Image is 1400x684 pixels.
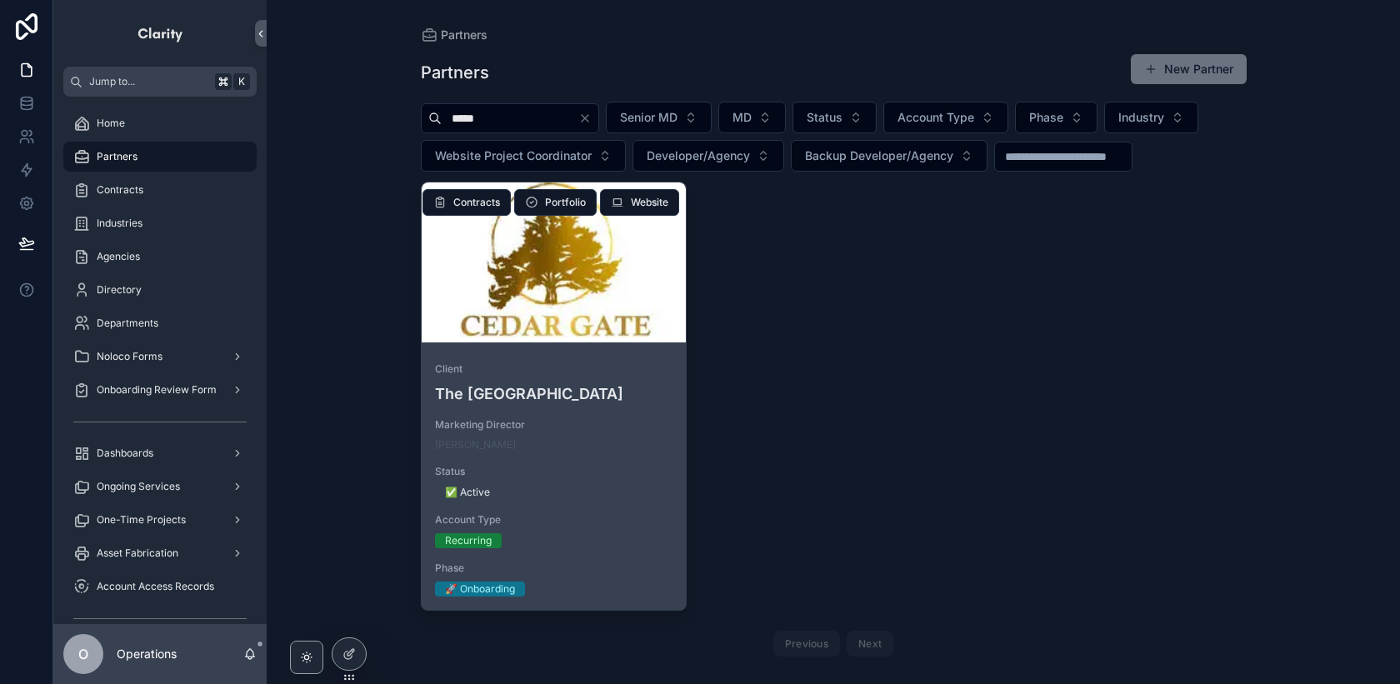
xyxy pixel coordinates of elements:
[647,147,750,164] span: Developer/Agency
[453,196,500,209] span: Contracts
[97,580,214,593] span: Account Access Records
[435,465,673,478] span: Status
[97,283,142,297] span: Directory
[422,189,511,216] button: Contracts
[53,97,267,624] div: scrollable content
[97,183,143,197] span: Contracts
[97,350,162,363] span: Noloco Forms
[63,538,257,568] a: Asset Fabrication
[631,196,668,209] span: Website
[63,208,257,238] a: Industries
[63,242,257,272] a: Agencies
[445,485,490,500] div: ✅ Active
[63,375,257,405] a: Onboarding Review Form
[78,644,88,664] span: O
[435,562,673,575] span: Phase
[732,109,752,126] span: MD
[435,382,673,405] h4: The [GEOGRAPHIC_DATA]
[445,582,515,597] div: 🚀 Onboarding
[97,317,158,330] span: Departments
[63,472,257,502] a: Ongoing Services
[421,27,487,43] a: Partners
[807,109,842,126] span: Status
[606,102,712,133] button: Select Button
[1015,102,1097,133] button: Select Button
[421,182,687,611] a: ClientThe [GEOGRAPHIC_DATA]Marketing Director[PERSON_NAME]Status✅ ActiveAccount TypeRecurringPhas...
[718,102,786,133] button: Select Button
[63,108,257,138] a: Home
[97,150,137,163] span: Partners
[137,20,184,47] img: App logo
[883,102,1008,133] button: Select Button
[441,27,487,43] span: Partners
[97,513,186,527] span: One-Time Projects
[435,362,673,376] span: Client
[1029,109,1063,126] span: Phase
[805,147,953,164] span: Backup Developer/Agency
[421,140,626,172] button: Select Button
[1131,54,1247,84] button: New Partner
[97,217,142,230] span: Industries
[1118,109,1164,126] span: Industry
[422,182,687,342] div: cedar-gate-logo-(1).webp
[89,75,208,88] span: Jump to...
[63,142,257,172] a: Partners
[97,480,180,493] span: Ongoing Services
[435,513,673,527] span: Account Type
[897,109,974,126] span: Account Type
[514,189,597,216] button: Portfolio
[1104,102,1198,133] button: Select Button
[600,189,679,216] button: Website
[97,250,140,263] span: Agencies
[97,117,125,130] span: Home
[545,196,586,209] span: Portfolio
[620,109,677,126] span: Senior MD
[63,275,257,305] a: Directory
[63,308,257,338] a: Departments
[791,140,987,172] button: Select Button
[63,572,257,602] a: Account Access Records
[97,383,217,397] span: Onboarding Review Form
[792,102,877,133] button: Select Button
[578,112,598,125] button: Clear
[97,547,178,560] span: Asset Fabrication
[435,438,516,452] a: [PERSON_NAME]
[63,175,257,205] a: Contracts
[63,438,257,468] a: Dashboards
[63,505,257,535] a: One-Time Projects
[63,342,257,372] a: Noloco Forms
[117,646,177,662] p: Operations
[445,533,492,548] div: Recurring
[632,140,784,172] button: Select Button
[97,447,153,460] span: Dashboards
[435,418,673,432] span: Marketing Director
[435,147,592,164] span: Website Project Coordinator
[63,67,257,97] button: Jump to...K
[235,75,248,88] span: K
[421,61,489,84] h1: Partners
